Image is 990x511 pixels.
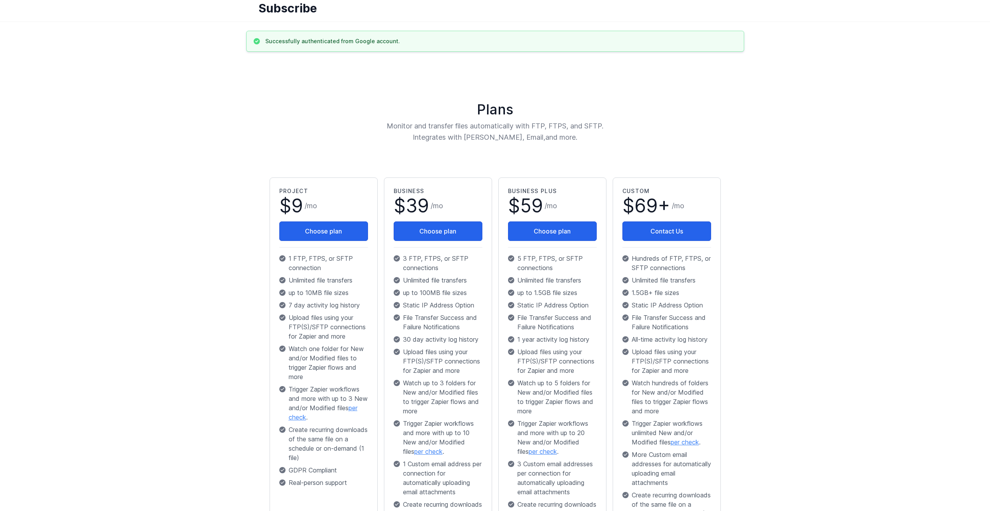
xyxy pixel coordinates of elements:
a: per check [289,404,357,421]
p: Upload files using your FTP(S)/SFTP connections for Zapier and more [508,347,597,375]
span: $ [622,197,670,215]
p: Upload files using your FTP(S)/SFTP connections for Zapier and more [394,347,482,375]
p: Monitor and transfer files automatically with FTP, FTPS, and SFTP. Integrates with [PERSON_NAME],... [343,120,648,143]
span: Trigger Zapier workflows and more with up to 20 New and/or Modified files . [517,419,597,456]
p: up to 100MB file sizes [394,288,482,297]
p: 3 Custom email addresses per connection for automatically uploading email attachments [508,459,597,497]
h3: Successfully authenticated from Google account. [265,37,400,45]
span: $ [279,197,303,215]
button: Choose plan [279,221,368,241]
p: File Transfer Success and Failure Notifications [394,313,482,332]
span: 69+ [634,194,670,217]
p: 1 FTP, FTPS, or SFTP connection [279,254,368,272]
button: Choose plan [394,221,482,241]
p: Upload files using your FTP(S)/SFTP connections for Zapier and more [622,347,711,375]
p: All-time activity log history [622,335,711,344]
p: 1 Custom email address per connection for automatically uploading email attachments [394,459,482,497]
p: Upload files using your FTP(S)/SFTP connections for Zapier and more [279,313,368,341]
span: Trigger Zapier workflows and more with up to 3 New and/or Modified files . [289,385,368,422]
p: Unlimited file transfers [279,276,368,285]
p: File Transfer Success and Failure Notifications [508,313,597,332]
span: / [305,200,317,211]
span: / [545,200,557,211]
p: File Transfer Success and Failure Notifications [622,313,711,332]
p: Watch hundreds of folders for New and/or Modified files to trigger Zapier flows and more [622,378,711,416]
span: mo [307,202,317,210]
h2: Business Plus [508,187,597,195]
span: / [431,200,443,211]
h2: Business [394,187,482,195]
h2: Custom [622,187,711,195]
p: up to 1.5GB file sizes [508,288,597,297]
p: 1 year activity log history [508,335,597,344]
span: $ [394,197,429,215]
p: Create recurring downloads of the same file on a schedule or on-demand (1 file) [279,425,368,462]
span: $ [508,197,543,215]
a: Contact Us [622,221,711,241]
span: Trigger Zapier workflows unlimited New and/or Modified files . [632,419,711,447]
span: 39 [406,194,429,217]
p: 30 day activity log history [394,335,482,344]
p: More Custom email addresses for automatically uploading email attachments [622,450,711,487]
p: Static IP Address Option [508,300,597,310]
h1: Plans [266,102,724,117]
span: 9 [291,194,303,217]
p: 5 FTP, FTPS, or SFTP connections [508,254,597,272]
p: Watch up to 5 folders for New and/or Modified files to trigger Zapier flows and more [508,378,597,416]
p: 1.5GB+ file sizes [622,288,711,297]
a: per check [529,448,557,455]
p: Unlimited file transfers [508,276,597,285]
p: Hundreds of FTP, FTPS, or SFTP connections [622,254,711,272]
span: mo [433,202,443,210]
p: GDPR Compliant [279,465,368,475]
p: Unlimited file transfers [394,276,482,285]
h2: Project [279,187,368,195]
p: 7 day activity log history [279,300,368,310]
span: / [672,200,684,211]
span: mo [674,202,684,210]
p: up to 10MB file sizes [279,288,368,297]
p: Real-person support [279,478,368,487]
p: 3 FTP, FTPS, or SFTP connections [394,254,482,272]
a: per check [414,448,443,455]
p: Static IP Address Option [394,300,482,310]
a: per check [671,438,699,446]
span: 59 [520,194,543,217]
span: Trigger Zapier workflows and more with up to 10 New and/or Modified files . [403,419,482,456]
p: Unlimited file transfers [622,276,711,285]
span: mo [547,202,557,210]
p: Static IP Address Option [622,300,711,310]
p: Watch one folder for New and/or Modified files to trigger Zapier flows and more [279,344,368,381]
p: Watch up to 3 folders for New and/or Modified files to trigger Zapier flows and more [394,378,482,416]
button: Choose plan [508,221,597,241]
h1: Subscribe [259,1,725,15]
